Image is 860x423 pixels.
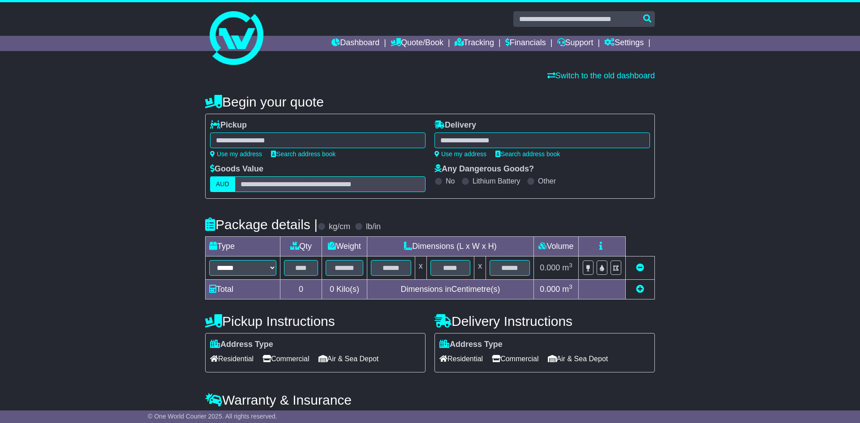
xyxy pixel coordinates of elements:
[322,280,367,299] td: Kilo(s)
[492,352,538,366] span: Commercial
[446,177,455,185] label: No
[569,283,572,290] sup: 3
[205,314,426,329] h4: Pickup Instructions
[434,150,486,158] a: Use my address
[562,285,572,294] span: m
[415,256,426,280] td: x
[439,352,483,366] span: Residential
[322,237,367,256] td: Weight
[547,71,655,80] a: Switch to the old dashboard
[557,36,593,51] a: Support
[329,222,350,232] label: kg/cm
[455,36,494,51] a: Tracking
[206,280,280,299] td: Total
[548,352,608,366] span: Air & Sea Depot
[473,177,520,185] label: Lithium Battery
[280,237,322,256] td: Qty
[538,177,556,185] label: Other
[540,285,560,294] span: 0.000
[439,340,503,350] label: Address Type
[533,237,578,256] td: Volume
[434,314,655,329] h4: Delivery Instructions
[271,150,335,158] a: Search address book
[636,263,644,272] a: Remove this item
[148,413,277,420] span: © One World Courier 2025. All rights reserved.
[210,176,235,192] label: AUD
[206,237,280,256] td: Type
[505,36,546,51] a: Financials
[434,164,534,174] label: Any Dangerous Goods?
[540,263,560,272] span: 0.000
[210,120,247,130] label: Pickup
[474,256,486,280] td: x
[318,352,379,366] span: Air & Sea Depot
[562,263,572,272] span: m
[330,285,334,294] span: 0
[569,262,572,269] sup: 3
[210,340,273,350] label: Address Type
[205,393,655,407] h4: Warranty & Insurance
[495,150,560,158] a: Search address book
[210,150,262,158] a: Use my address
[205,217,318,232] h4: Package details |
[210,164,263,174] label: Goods Value
[604,36,644,51] a: Settings
[391,36,443,51] a: Quote/Book
[262,352,309,366] span: Commercial
[280,280,322,299] td: 0
[434,120,476,130] label: Delivery
[636,285,644,294] a: Add new item
[367,237,533,256] td: Dimensions (L x W x H)
[366,222,381,232] label: lb/in
[205,94,655,109] h4: Begin your quote
[367,280,533,299] td: Dimensions in Centimetre(s)
[331,36,379,51] a: Dashboard
[210,352,254,366] span: Residential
